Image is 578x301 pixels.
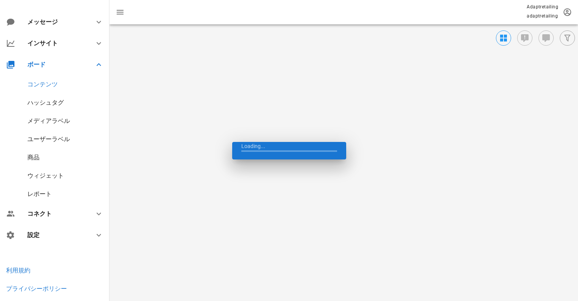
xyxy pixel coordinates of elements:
[27,61,85,68] div: ボード
[27,154,40,161] a: 商品
[27,135,70,143] a: ユーザーラベル
[232,142,346,159] div: Loading...
[527,12,558,20] p: adaptretailing
[27,99,64,106] a: ハッシュタグ
[27,190,52,197] a: レポート
[27,81,58,88] a: コンテンツ
[27,40,85,47] div: インサイト
[27,210,85,217] div: コネクト
[6,267,30,274] a: 利用規約
[27,117,70,124] a: メディアラベル
[27,172,64,179] a: ウィジェット
[6,285,67,292] a: プライバシーポリシー
[27,231,85,239] div: 設定
[527,3,558,11] p: Adaptretailing
[27,18,82,25] div: メッセージ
